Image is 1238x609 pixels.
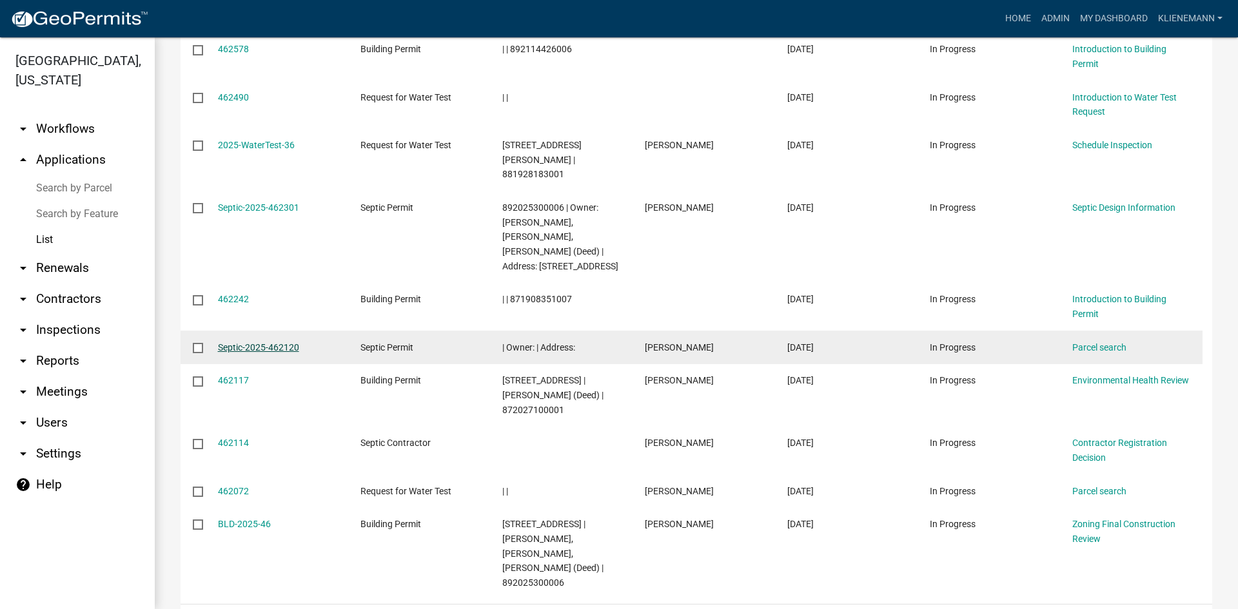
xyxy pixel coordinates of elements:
span: Septic Permit [360,202,413,213]
span: 08/11/2025 [787,438,814,448]
span: In Progress [930,44,976,54]
span: 08/11/2025 [787,486,814,496]
span: In Progress [930,294,976,304]
span: In Progress [930,519,976,529]
span: | | 871908351007 [502,294,572,304]
span: Building Permit [360,519,421,529]
span: Building Permit [360,375,421,385]
span: | | [502,486,508,496]
span: In Progress [930,375,976,385]
a: 2025-WaterTest-36 [218,140,295,150]
span: 08/12/2025 [787,92,814,102]
span: Ledru Freyenberger [645,438,714,448]
span: 08/11/2025 [787,342,814,353]
a: 462117 [218,375,249,385]
a: Parcel search [1072,342,1126,353]
a: Home [1000,6,1036,31]
span: In Progress [930,92,976,102]
span: Request for Water Test [360,92,451,102]
a: klienemann [1153,6,1228,31]
a: Septic-2025-462301 [218,202,299,213]
span: Request for Water Test [360,140,451,150]
a: Contractor Registration Decision [1072,438,1167,463]
span: In Progress [930,140,976,150]
span: 08/11/2025 [787,375,814,385]
span: | Owner: | Address: [502,342,575,353]
a: Introduction to Water Test Request [1072,92,1177,117]
a: BLD-2025-46 [218,519,271,529]
a: Environmental Health Review [1072,375,1189,385]
a: Septic-2025-462120 [218,342,299,353]
span: 892025300006 | Owner: Campbell, Jaysen D Campbell, Madison M (Deed) | Address: 27210 145TH ST [502,202,618,271]
a: Septic Design Information [1072,202,1175,213]
a: 462242 [218,294,249,304]
span: Septic Permit [360,342,413,353]
i: arrow_drop_up [15,152,31,168]
i: arrow_drop_down [15,384,31,400]
span: Request for Water Test [360,486,451,496]
span: | | 892114426006 [502,44,572,54]
a: 462072 [218,486,249,496]
i: arrow_drop_down [15,260,31,276]
a: Parcel search [1072,486,1126,496]
span: Lori Kohart [645,375,714,385]
a: Zoning Final Construction Review [1072,519,1175,544]
span: In Progress [930,486,976,496]
span: 08/11/2025 [787,519,814,529]
span: 08/11/2025 [787,140,814,150]
a: Introduction to Building Permit [1072,294,1166,319]
span: Building Permit [360,44,421,54]
i: arrow_drop_down [15,353,31,369]
i: arrow_drop_down [15,121,31,137]
i: arrow_drop_down [15,322,31,338]
i: arrow_drop_down [15,415,31,430]
span: In Progress [930,438,976,448]
i: help [15,477,31,492]
i: arrow_drop_down [15,291,31,307]
a: Admin [1036,6,1075,31]
a: Schedule Inspection [1072,140,1152,150]
span: 08/11/2025 [787,294,814,304]
a: 462114 [218,438,249,448]
a: 462490 [218,92,249,102]
span: Building Permit [360,294,421,304]
span: Septic Contractor [360,438,431,448]
span: Ledru Freyenberger [645,342,714,353]
span: 26142 Q AVE | Tomlinson, Julie Ann (Deed) | 872027100001 [502,375,604,415]
a: Introduction to Building Permit [1072,44,1166,69]
span: Brandon Morton [645,202,714,213]
span: Kendall Lienemann [645,519,714,529]
span: | | [502,92,508,102]
span: In Progress [930,202,976,213]
span: In Progress [930,342,976,353]
i: arrow_drop_down [15,446,31,461]
span: 08/11/2025 [787,202,814,213]
a: My Dashboard [1075,6,1153,31]
span: Melissa Stalzer [645,486,714,496]
span: 27210 145TH ST | Campbell, Jaysen D Campbell, Madison M (Deed) | 892025300006 [502,519,604,588]
span: Brandon [645,140,714,150]
span: 105 S RIVER RD | Dilley, Brandon (Deed) | 881928183001 [502,140,582,180]
a: 462578 [218,44,249,54]
span: 08/12/2025 [787,44,814,54]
